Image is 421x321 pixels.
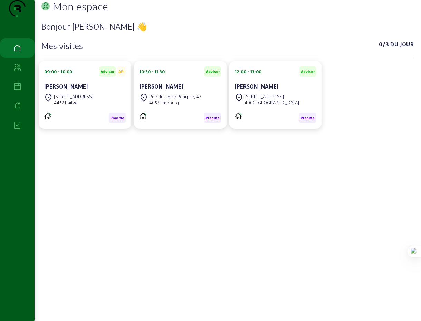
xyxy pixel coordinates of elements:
[205,116,220,120] span: Planifié
[54,93,93,100] div: [STREET_ADDRESS]
[140,68,165,75] div: 10:30 - 11:30
[245,93,299,100] div: [STREET_ADDRESS]
[379,40,389,51] span: 0/3
[206,69,220,74] span: Advisor
[300,116,315,120] span: Planifié
[140,113,146,119] img: PVELEC
[110,116,124,120] span: Planifié
[149,93,201,100] div: Rue du Hêtre Pourpre, 47
[140,83,183,90] cam-card-title: [PERSON_NAME]
[41,21,414,32] h3: Bonjour [PERSON_NAME] 👋
[54,100,93,106] div: 4452 Paifve
[235,83,278,90] cam-card-title: [PERSON_NAME]
[149,100,201,106] div: 4053 Embourg
[118,69,124,74] span: API
[44,83,88,90] cam-card-title: [PERSON_NAME]
[390,40,414,51] span: Du jour
[245,100,299,106] div: 4000 [GEOGRAPHIC_DATA]
[44,113,51,119] img: PVELEC
[44,68,72,75] div: 09:00 - 10:00
[235,113,242,119] img: PVELEC
[41,40,83,51] h3: Mes visites
[235,68,261,75] div: 12:00 - 13:00
[101,69,114,74] span: Advisor
[301,69,315,74] span: Advisor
